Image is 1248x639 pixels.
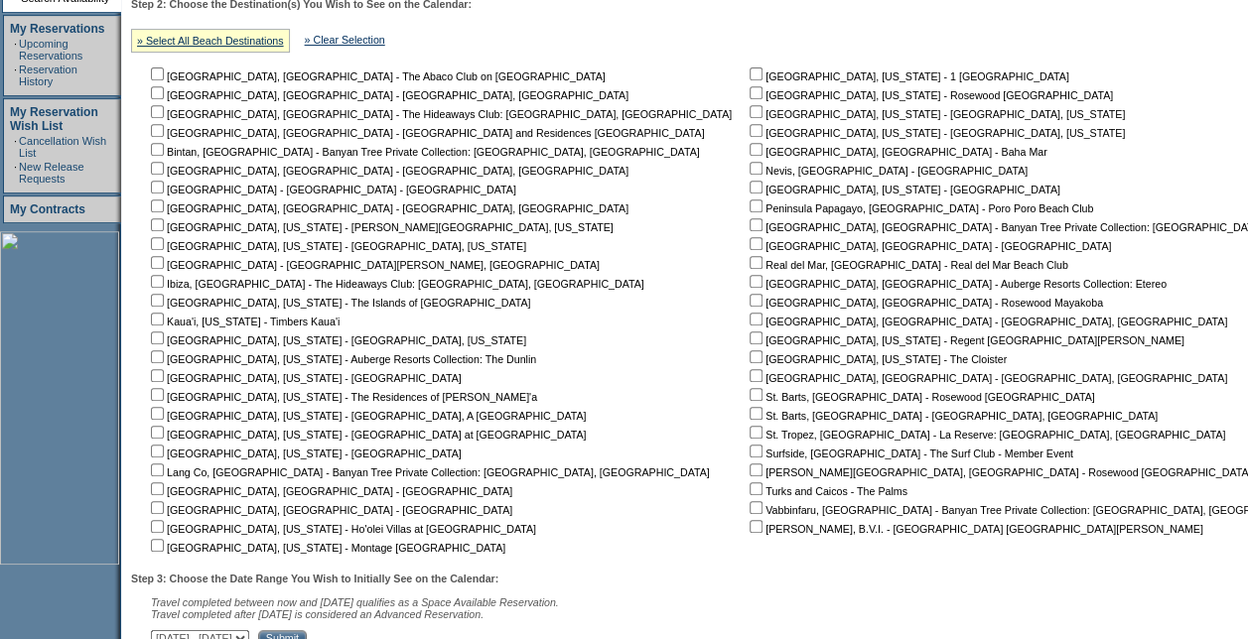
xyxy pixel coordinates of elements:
nobr: [GEOGRAPHIC_DATA], [US_STATE] - [GEOGRAPHIC_DATA] [746,184,1060,195]
nobr: [GEOGRAPHIC_DATA], [US_STATE] - [GEOGRAPHIC_DATA], [US_STATE] [147,334,526,346]
nobr: Travel completed after [DATE] is considered an Advanced Reservation. [151,608,484,620]
nobr: [GEOGRAPHIC_DATA], [GEOGRAPHIC_DATA] - [GEOGRAPHIC_DATA] [746,240,1111,252]
nobr: [GEOGRAPHIC_DATA], [GEOGRAPHIC_DATA] - [GEOGRAPHIC_DATA], [GEOGRAPHIC_DATA] [746,316,1227,327]
nobr: [GEOGRAPHIC_DATA] - [GEOGRAPHIC_DATA][PERSON_NAME], [GEOGRAPHIC_DATA] [147,259,600,271]
nobr: [GEOGRAPHIC_DATA], [GEOGRAPHIC_DATA] - Baha Mar [746,146,1046,158]
a: Cancellation Wish List [19,135,106,159]
span: Travel completed between now and [DATE] qualifies as a Space Available Reservation. [151,596,559,608]
nobr: [GEOGRAPHIC_DATA], [US_STATE] - [GEOGRAPHIC_DATA], [US_STATE] [746,127,1125,139]
nobr: Bintan, [GEOGRAPHIC_DATA] - Banyan Tree Private Collection: [GEOGRAPHIC_DATA], [GEOGRAPHIC_DATA] [147,146,700,158]
nobr: St. Tropez, [GEOGRAPHIC_DATA] - La Reserve: [GEOGRAPHIC_DATA], [GEOGRAPHIC_DATA] [746,429,1225,441]
nobr: [GEOGRAPHIC_DATA], [US_STATE] - 1 [GEOGRAPHIC_DATA] [746,70,1069,82]
nobr: [GEOGRAPHIC_DATA], [GEOGRAPHIC_DATA] - Rosewood Mayakoba [746,297,1103,309]
nobr: [GEOGRAPHIC_DATA], [GEOGRAPHIC_DATA] - [GEOGRAPHIC_DATA], [GEOGRAPHIC_DATA] [746,372,1227,384]
a: Reservation History [19,64,77,87]
nobr: [GEOGRAPHIC_DATA], [US_STATE] - Rosewood [GEOGRAPHIC_DATA] [746,89,1113,101]
nobr: [GEOGRAPHIC_DATA], [US_STATE] - The Islands of [GEOGRAPHIC_DATA] [147,297,530,309]
nobr: [GEOGRAPHIC_DATA], [GEOGRAPHIC_DATA] - Auberge Resorts Collection: Etereo [746,278,1167,290]
nobr: [GEOGRAPHIC_DATA], [US_STATE] - Montage [GEOGRAPHIC_DATA] [147,542,505,554]
nobr: [GEOGRAPHIC_DATA], [GEOGRAPHIC_DATA] - The Hideaways Club: [GEOGRAPHIC_DATA], [GEOGRAPHIC_DATA] [147,108,732,120]
td: · [14,64,17,87]
nobr: [GEOGRAPHIC_DATA], [US_STATE] - Regent [GEOGRAPHIC_DATA][PERSON_NAME] [746,334,1184,346]
td: · [14,38,17,62]
nobr: [GEOGRAPHIC_DATA], [US_STATE] - [GEOGRAPHIC_DATA], A [GEOGRAPHIC_DATA] [147,410,586,422]
b: Step 3: Choose the Date Range You Wish to Initially See on the Calendar: [131,573,498,584]
nobr: [PERSON_NAME], B.V.I. - [GEOGRAPHIC_DATA] [GEOGRAPHIC_DATA][PERSON_NAME] [746,523,1203,535]
a: My Contracts [10,202,85,216]
nobr: Ibiza, [GEOGRAPHIC_DATA] - The Hideaways Club: [GEOGRAPHIC_DATA], [GEOGRAPHIC_DATA] [147,278,644,290]
nobr: [GEOGRAPHIC_DATA], [US_STATE] - [GEOGRAPHIC_DATA], [US_STATE] [147,240,526,252]
nobr: [GEOGRAPHIC_DATA] - [GEOGRAPHIC_DATA] - [GEOGRAPHIC_DATA] [147,184,516,195]
nobr: [GEOGRAPHIC_DATA], [US_STATE] - [GEOGRAPHIC_DATA], [US_STATE] [746,108,1125,120]
nobr: [GEOGRAPHIC_DATA], [GEOGRAPHIC_DATA] - [GEOGRAPHIC_DATA] [147,485,512,497]
nobr: Real del Mar, [GEOGRAPHIC_DATA] - Real del Mar Beach Club [746,259,1068,271]
a: My Reservation Wish List [10,105,98,133]
nobr: Nevis, [GEOGRAPHIC_DATA] - [GEOGRAPHIC_DATA] [746,165,1028,177]
a: My Reservations [10,22,104,36]
nobr: [GEOGRAPHIC_DATA], [US_STATE] - Auberge Resorts Collection: The Dunlin [147,353,536,365]
nobr: St. Barts, [GEOGRAPHIC_DATA] - Rosewood [GEOGRAPHIC_DATA] [746,391,1094,403]
td: · [14,135,17,159]
nobr: [GEOGRAPHIC_DATA], [US_STATE] - The Residences of [PERSON_NAME]'a [147,391,537,403]
a: » Select All Beach Destinations [137,35,284,47]
a: Upcoming Reservations [19,38,82,62]
nobr: Kaua'i, [US_STATE] - Timbers Kaua'i [147,316,340,327]
nobr: [GEOGRAPHIC_DATA], [US_STATE] - [GEOGRAPHIC_DATA] [147,372,462,384]
nobr: [GEOGRAPHIC_DATA], [US_STATE] - [GEOGRAPHIC_DATA] at [GEOGRAPHIC_DATA] [147,429,586,441]
a: New Release Requests [19,161,83,185]
nobr: [GEOGRAPHIC_DATA], [GEOGRAPHIC_DATA] - [GEOGRAPHIC_DATA] [147,504,512,516]
nobr: [GEOGRAPHIC_DATA], [US_STATE] - Ho'olei Villas at [GEOGRAPHIC_DATA] [147,523,536,535]
nobr: [GEOGRAPHIC_DATA], [GEOGRAPHIC_DATA] - [GEOGRAPHIC_DATA], [GEOGRAPHIC_DATA] [147,89,628,101]
nobr: Surfside, [GEOGRAPHIC_DATA] - The Surf Club - Member Event [746,447,1073,459]
nobr: St. Barts, [GEOGRAPHIC_DATA] - [GEOGRAPHIC_DATA], [GEOGRAPHIC_DATA] [746,410,1158,422]
nobr: Turks and Caicos - The Palms [746,485,907,497]
td: · [14,161,17,185]
nobr: [GEOGRAPHIC_DATA], [GEOGRAPHIC_DATA] - The Abaco Club on [GEOGRAPHIC_DATA] [147,70,606,82]
nobr: [GEOGRAPHIC_DATA], [US_STATE] - [PERSON_NAME][GEOGRAPHIC_DATA], [US_STATE] [147,221,614,233]
nobr: [GEOGRAPHIC_DATA], [GEOGRAPHIC_DATA] - [GEOGRAPHIC_DATA], [GEOGRAPHIC_DATA] [147,165,628,177]
nobr: [GEOGRAPHIC_DATA], [GEOGRAPHIC_DATA] - [GEOGRAPHIC_DATA], [GEOGRAPHIC_DATA] [147,202,628,214]
nobr: Lang Co, [GEOGRAPHIC_DATA] - Banyan Tree Private Collection: [GEOGRAPHIC_DATA], [GEOGRAPHIC_DATA] [147,466,710,478]
nobr: [GEOGRAPHIC_DATA], [US_STATE] - [GEOGRAPHIC_DATA] [147,447,462,459]
nobr: Peninsula Papagayo, [GEOGRAPHIC_DATA] - Poro Poro Beach Club [746,202,1093,214]
nobr: [GEOGRAPHIC_DATA], [GEOGRAPHIC_DATA] - [GEOGRAPHIC_DATA] and Residences [GEOGRAPHIC_DATA] [147,127,704,139]
a: » Clear Selection [305,34,385,46]
nobr: [GEOGRAPHIC_DATA], [US_STATE] - The Cloister [746,353,1007,365]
